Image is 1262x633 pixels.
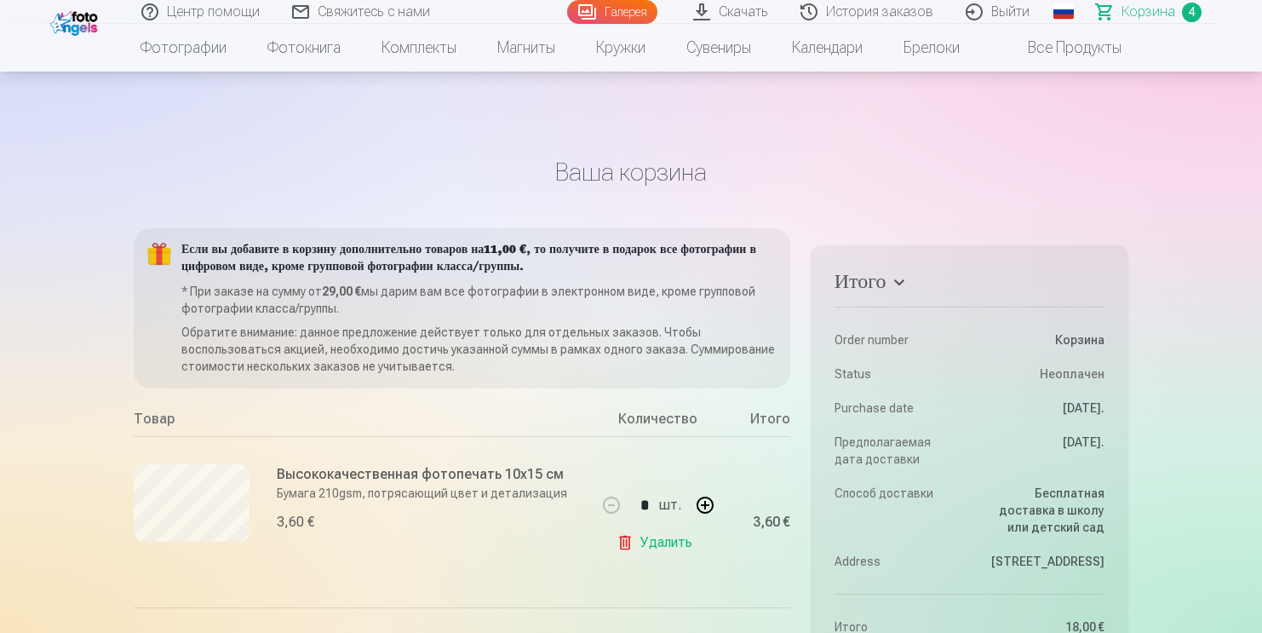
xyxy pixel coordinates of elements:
dd: Бесплатная доставка в школу или детский сад [978,485,1104,536]
div: 3,60 € [277,512,314,532]
b: 11,00 € [484,244,526,256]
dt: Address [835,553,961,570]
dt: Status [835,365,961,383]
h6: Высококачественная фотопечать 10x15 см [277,464,584,485]
a: Кружки [576,24,666,72]
dt: Purchase date [835,400,961,417]
dd: [DATE]. [978,400,1104,417]
a: Сувениры [666,24,772,72]
dd: [STREET_ADDRESS] [978,553,1104,570]
div: шт. [659,485,681,526]
a: Фотокнига [247,24,361,72]
span: 4 [1182,3,1202,22]
div: 3,60 € [753,517,790,527]
a: Фотографии [120,24,247,72]
a: Календари [772,24,883,72]
dd: [DATE]. [978,434,1104,468]
dt: Предполагаемая дата доставки [835,434,961,468]
p: * При заказе на сумму от мы дарим вам все фотографии в электронном виде, кроме групповой фотограф... [181,283,777,317]
dd: Корзина [978,331,1104,348]
div: Товар [134,409,594,436]
div: Количество [594,409,722,436]
p: Обратите внимание: данное предложение действует только для отдельных заказов. Чтобы воспользовать... [181,324,777,375]
button: Итого [835,269,1104,300]
a: Комплекты [361,24,477,72]
a: Брелоки [883,24,980,72]
dt: Способ доставки [835,485,961,536]
a: Удалить [617,526,699,560]
img: /fa1 [50,7,102,36]
h5: Если вы добавите в корзину дополнительно товаров на , то получите в подарок все фотографии в цифр... [181,242,777,276]
h1: Ваша корзина [134,157,1128,187]
a: Магниты [477,24,576,72]
dt: Order number [835,331,961,348]
span: Корзина [1121,2,1175,22]
p: Бумага 210gsm, потрясающий цвет и детализация [277,485,584,502]
b: 29,00 € [322,285,361,298]
span: Неоплачен [1040,365,1104,383]
div: Итого [722,409,790,436]
a: Все продукты [980,24,1142,72]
